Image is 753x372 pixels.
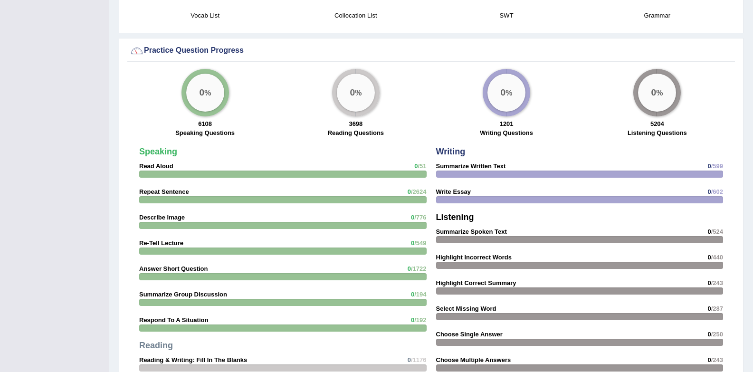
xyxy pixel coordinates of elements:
strong: Highlight Incorrect Words [436,254,512,261]
div: % [337,74,375,112]
strong: Repeat Sentence [139,188,189,195]
span: 0 [411,239,414,247]
span: 0 [707,188,711,195]
label: Reading Questions [328,128,384,137]
strong: Summarize Written Text [436,162,506,170]
h4: Vocab List [134,10,276,20]
big: 0 [651,87,657,98]
span: /2624 [411,188,427,195]
strong: Summarize Group Discussion [139,291,227,298]
span: 0 [707,279,711,286]
strong: Listening [436,212,474,222]
h4: Grammar [587,10,728,20]
strong: Write Essay [436,188,471,195]
h4: Collocation List [285,10,426,20]
span: 0 [411,291,414,298]
div: % [638,74,676,112]
label: Speaking Questions [175,128,235,137]
span: 0 [408,188,411,195]
span: 0 [707,162,711,170]
span: /524 [711,228,723,235]
strong: Writing [436,147,466,156]
big: 0 [350,87,355,98]
span: /776 [414,214,426,221]
span: /1176 [411,356,427,363]
strong: 6108 [198,120,212,127]
span: /549 [414,239,426,247]
span: /194 [414,291,426,298]
span: 0 [411,214,414,221]
strong: Describe Image [139,214,185,221]
big: 0 [501,87,506,98]
strong: 1201 [500,120,514,127]
strong: Re-Tell Lecture [139,239,183,247]
strong: Reading & Writing: Fill In The Blanks [139,356,247,363]
div: Practice Question Progress [130,44,733,58]
span: /243 [711,356,723,363]
strong: Choose Single Answer [436,331,503,338]
span: /250 [711,331,723,338]
span: /51 [418,162,426,170]
label: Listening Questions [628,128,687,137]
span: 0 [707,228,711,235]
span: 0 [707,356,711,363]
strong: Select Missing Word [436,305,496,312]
span: /192 [414,316,426,324]
span: /1722 [411,265,427,272]
span: /599 [711,162,723,170]
div: % [186,74,224,112]
strong: 5204 [650,120,664,127]
strong: Answer Short Question [139,265,208,272]
strong: 3698 [349,120,362,127]
label: Writing Questions [480,128,533,137]
span: 0 [411,316,414,324]
span: 0 [707,305,711,312]
h4: SWT [436,10,577,20]
div: % [487,74,525,112]
strong: Summarize Spoken Text [436,228,507,235]
span: 0 [707,254,711,261]
span: 0 [408,265,411,272]
span: /440 [711,254,723,261]
span: 0 [408,356,411,363]
big: 0 [199,87,204,98]
span: /602 [711,188,723,195]
strong: Reading [139,341,173,350]
span: 0 [414,162,418,170]
strong: Speaking [139,147,177,156]
strong: Read Aloud [139,162,173,170]
span: /243 [711,279,723,286]
span: 0 [707,331,711,338]
strong: Choose Multiple Answers [436,356,511,363]
strong: Respond To A Situation [139,316,208,324]
strong: Highlight Correct Summary [436,279,516,286]
span: /287 [711,305,723,312]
